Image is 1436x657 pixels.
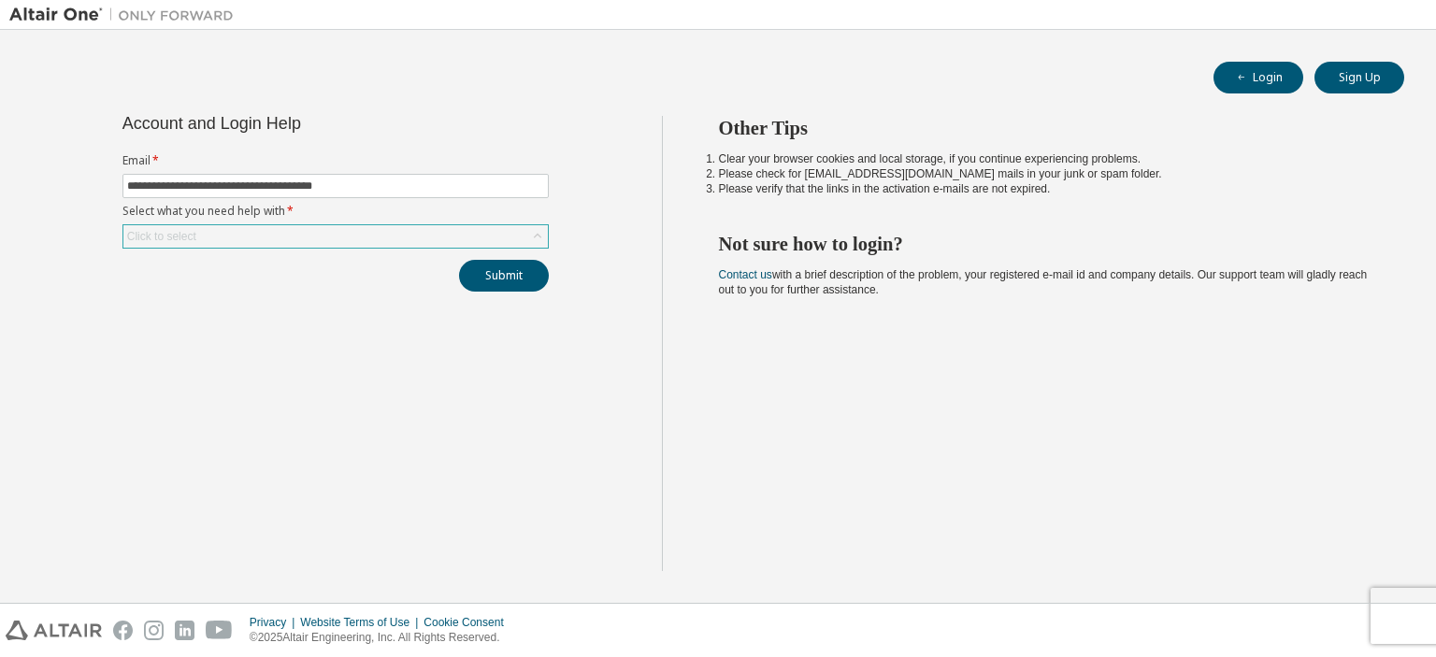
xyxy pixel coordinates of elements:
label: Email [122,153,549,168]
div: Privacy [250,615,300,630]
div: Click to select [123,225,548,248]
span: with a brief description of the problem, your registered e-mail id and company details. Our suppo... [719,268,1368,296]
p: © 2025 Altair Engineering, Inc. All Rights Reserved. [250,630,515,646]
a: Contact us [719,268,772,281]
button: Submit [459,260,549,292]
img: facebook.svg [113,621,133,640]
li: Please check for [EMAIL_ADDRESS][DOMAIN_NAME] mails in your junk or spam folder. [719,166,1371,181]
button: Sign Up [1314,62,1404,93]
div: Account and Login Help [122,116,464,131]
img: Altair One [9,6,243,24]
li: Please verify that the links in the activation e-mails are not expired. [719,181,1371,196]
div: Website Terms of Use [300,615,424,630]
li: Clear your browser cookies and local storage, if you continue experiencing problems. [719,151,1371,166]
div: Click to select [127,229,196,244]
h2: Other Tips [719,116,1371,140]
img: instagram.svg [144,621,164,640]
label: Select what you need help with [122,204,549,219]
img: youtube.svg [206,621,233,640]
div: Cookie Consent [424,615,514,630]
img: altair_logo.svg [6,621,102,640]
h2: Not sure how to login? [719,232,1371,256]
button: Login [1213,62,1303,93]
img: linkedin.svg [175,621,194,640]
